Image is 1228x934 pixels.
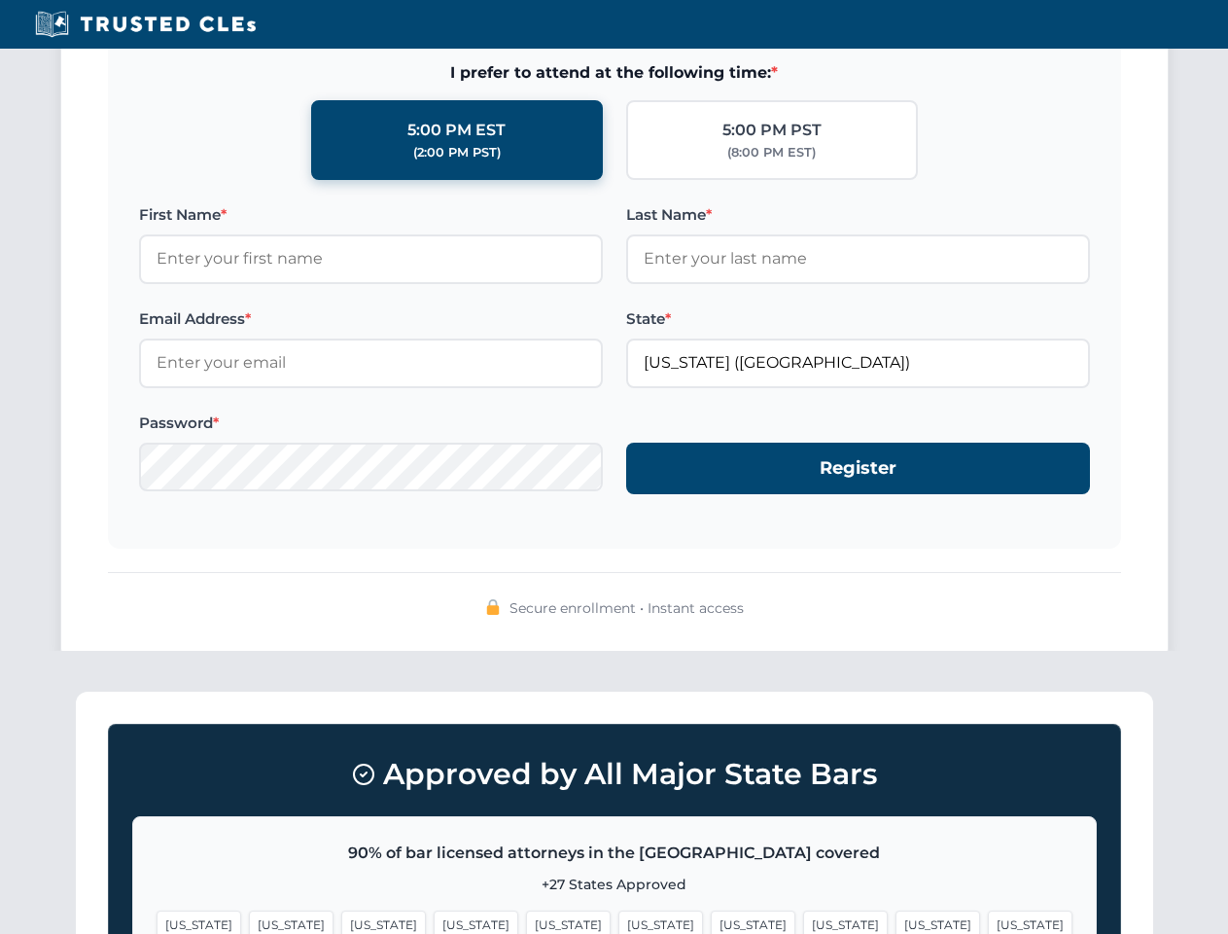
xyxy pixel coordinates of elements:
[139,307,603,331] label: Email Address
[626,203,1090,227] label: Last Name
[139,339,603,387] input: Enter your email
[485,599,501,615] img: 🔒
[413,143,501,162] div: (2:00 PM PST)
[509,597,744,619] span: Secure enrollment • Instant access
[139,60,1090,86] span: I prefer to attend at the following time:
[407,118,506,143] div: 5:00 PM EST
[139,203,603,227] label: First Name
[626,307,1090,331] label: State
[626,234,1090,283] input: Enter your last name
[139,412,603,435] label: Password
[132,748,1097,801] h3: Approved by All Major State Bars
[626,443,1090,494] button: Register
[157,841,1072,866] p: 90% of bar licensed attorneys in the [GEOGRAPHIC_DATA] covered
[139,234,603,283] input: Enter your first name
[626,339,1090,387] input: Florida (FL)
[29,10,262,39] img: Trusted CLEs
[722,118,822,143] div: 5:00 PM PST
[727,143,816,162] div: (8:00 PM EST)
[157,874,1072,895] p: +27 States Approved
